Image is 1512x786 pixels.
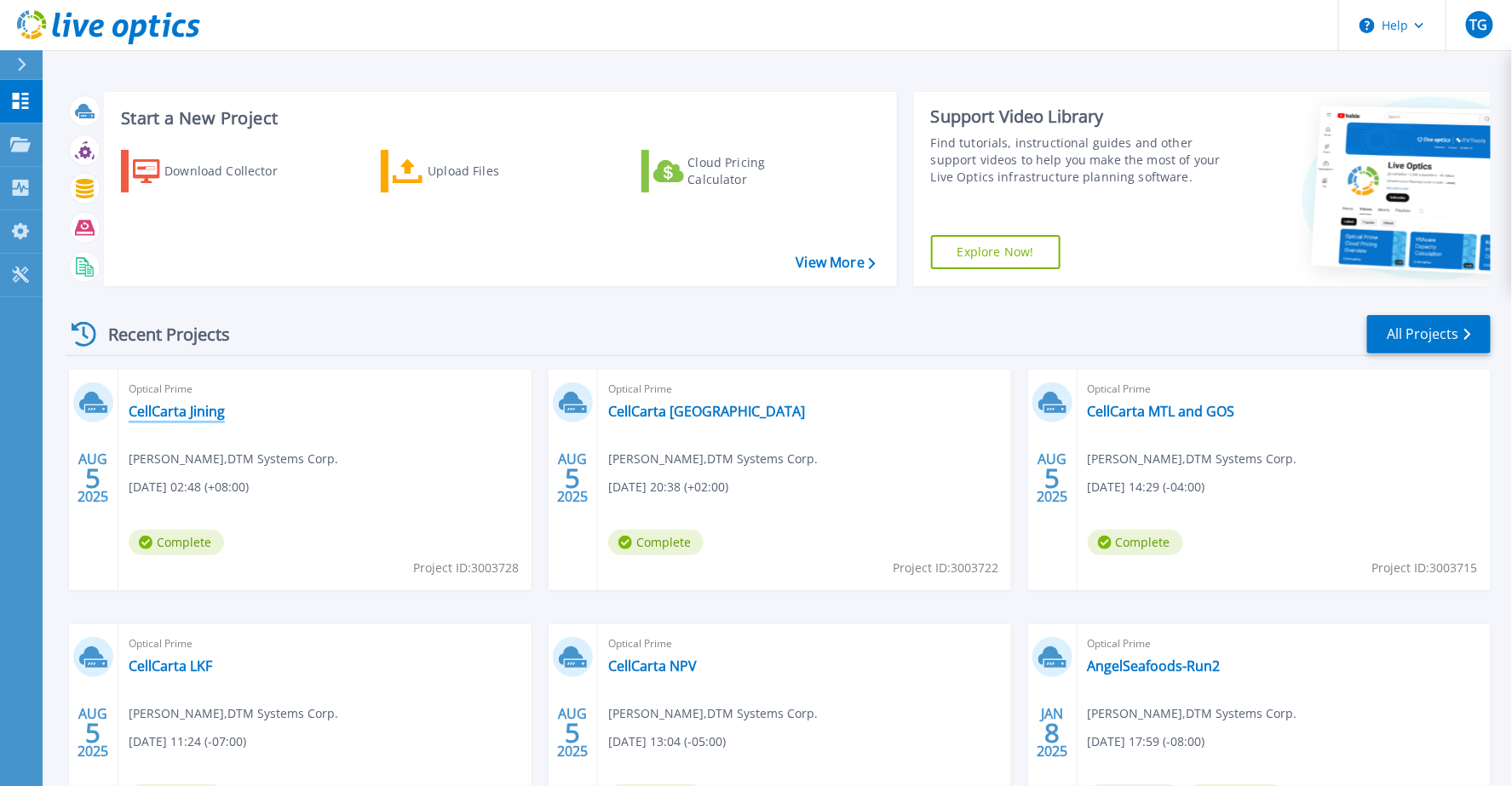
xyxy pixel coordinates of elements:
div: Find tutorials, instructional guides and other support videos to help you make the most of your L... [931,135,1224,186]
a: CellCarta [GEOGRAPHIC_DATA] [608,403,805,420]
div: AUG 2025 [1036,447,1068,509]
span: [DATE] 13:04 (-05:00) [608,732,726,751]
span: Optical Prime [1088,380,1480,399]
a: CellCarta Jining [129,403,225,420]
div: Recent Projects [66,313,253,355]
div: AUG 2025 [556,702,589,764]
span: Project ID: 3003715 [1372,559,1478,577]
span: 5 [1044,471,1060,485]
span: [PERSON_NAME] , DTM Systems Corp. [1088,704,1297,723]
span: [DATE] 17:59 (-08:00) [1088,732,1205,751]
span: Complete [608,530,704,555]
a: Upload Files [381,150,571,192]
span: [PERSON_NAME] , DTM Systems Corp. [129,704,338,723]
span: 8 [1044,726,1060,740]
span: [PERSON_NAME] , DTM Systems Corp. [608,704,818,723]
span: 5 [565,726,580,740]
span: [DATE] 02:48 (+08:00) [129,478,249,496]
span: [PERSON_NAME] , DTM Systems Corp. [608,450,818,468]
span: Project ID: 3003722 [893,559,998,577]
span: [PERSON_NAME] , DTM Systems Corp. [1088,450,1297,468]
a: AngelSeafoods-Run2 [1088,657,1221,674]
span: [DATE] 20:38 (+02:00) [608,478,728,496]
span: [DATE] 11:24 (-07:00) [129,732,246,751]
div: Upload Files [428,154,564,188]
a: Explore Now! [931,235,1061,269]
div: Download Collector [164,154,301,188]
span: Optical Prime [608,634,1001,653]
a: Cloud Pricing Calculator [641,150,831,192]
span: Optical Prime [129,380,521,399]
a: CellCarta LKF [129,657,212,674]
a: CellCarta NPV [608,657,697,674]
div: JAN 2025 [1036,702,1068,764]
a: Download Collector [121,150,311,192]
div: Support Video Library [931,106,1224,128]
h3: Start a New Project [121,109,875,128]
span: Optical Prime [608,380,1001,399]
span: 5 [85,726,101,740]
a: View More [796,255,876,271]
span: [DATE] 14:29 (-04:00) [1088,478,1205,496]
a: All Projects [1367,315,1491,353]
span: Project ID: 3003728 [413,559,519,577]
span: Complete [129,530,224,555]
span: Complete [1088,530,1183,555]
div: AUG 2025 [556,447,589,509]
span: Optical Prime [1088,634,1480,653]
a: CellCarta MTL and GOS [1088,403,1235,420]
div: AUG 2025 [77,702,109,764]
span: 5 [565,471,580,485]
span: TG [1470,18,1488,32]
span: [PERSON_NAME] , DTM Systems Corp. [129,450,338,468]
span: 5 [85,471,101,485]
span: Optical Prime [129,634,521,653]
div: Cloud Pricing Calculator [688,154,825,188]
div: AUG 2025 [77,447,109,509]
